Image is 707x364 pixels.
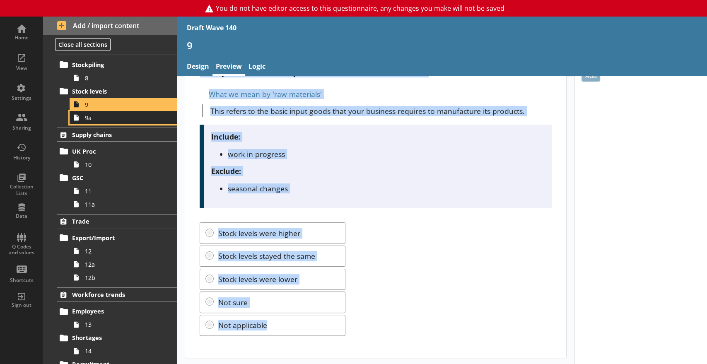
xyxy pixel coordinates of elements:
a: 13 [70,318,177,331]
div: Sign out [7,302,36,309]
span: Stockpiling [72,61,157,69]
button: Close all sections [55,38,111,51]
a: UK Proc [57,145,177,158]
span: Workforce trends [72,291,157,299]
li: UK Proc10 [60,145,177,171]
span: UK Proc [72,147,157,155]
p: This refers to the basic input goods that your business requires to manufacture its products. [210,106,552,116]
li: work in progress [228,149,544,159]
a: 12a [70,258,177,271]
a: 12b [70,271,177,284]
a: Employees [57,305,177,318]
div: Sharing [7,125,36,131]
div: What we mean by 'raw materials' [200,87,551,101]
div: Shortcuts [7,277,36,284]
a: 10 [70,158,177,171]
span: Trade [72,217,157,225]
div: Settings [7,95,36,101]
a: Logic [245,58,269,76]
a: Supply chains [57,128,177,142]
a: 8 [70,71,177,84]
a: 9 [70,98,177,111]
li: Employees13 [60,305,177,331]
span: 12 [85,247,161,255]
span: Shortages [72,334,157,342]
a: Design [183,58,212,76]
span: Add / import content [57,21,163,30]
div: Draft Wave 140 [187,23,236,32]
div: History [7,154,36,161]
span: 13 [85,321,161,328]
a: Export/Import [57,231,177,244]
span: Supply chains [72,131,157,139]
span: 9a [85,114,161,122]
li: Export/Import1212a12b [60,231,177,284]
h1: 9 [187,39,697,52]
span: 12b [85,274,161,282]
li: GSC1111a [60,171,177,211]
div: View [7,65,36,72]
a: Workforce trends [57,287,177,301]
a: 11 [70,184,177,198]
a: Shortages [57,331,177,345]
strong: Include: [211,132,240,142]
li: StockStockpiling8Stock levels99a [43,41,177,124]
span: 14 [85,347,161,355]
span: 8 [85,74,161,82]
span: Employees [72,307,157,315]
div: Q Codes and values [7,244,36,256]
button: Add / import content [43,17,177,35]
a: 12 [70,244,177,258]
a: Stockpiling [57,58,177,71]
a: Stock levels [57,84,177,98]
a: 14 [70,345,177,358]
li: Supply chainsUK Proc10GSC1111a [43,128,177,211]
li: seasonal changes [228,183,544,193]
a: Preview [212,58,245,76]
a: Trade [57,214,177,228]
div: Home [7,34,36,41]
li: Stock levels99a [60,84,177,124]
span: Stock levels [72,87,157,95]
span: Export/Import [72,234,157,242]
span: 10 [85,161,161,169]
strong: Exclude: [211,166,241,176]
span: 12a [85,260,161,268]
span: GSC [72,174,157,182]
span: 11 [85,187,161,195]
li: Shortages14 [60,331,177,358]
li: Stockpiling8 [60,58,177,84]
a: 9a [70,111,177,124]
a: GSC [57,171,177,184]
span: 11a [85,200,161,208]
div: Collection Lists [7,183,36,196]
li: TradeExport/Import1212a12b [43,214,177,284]
div: Data [7,213,36,219]
a: 11a [70,198,177,211]
span: 9 [85,101,161,108]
